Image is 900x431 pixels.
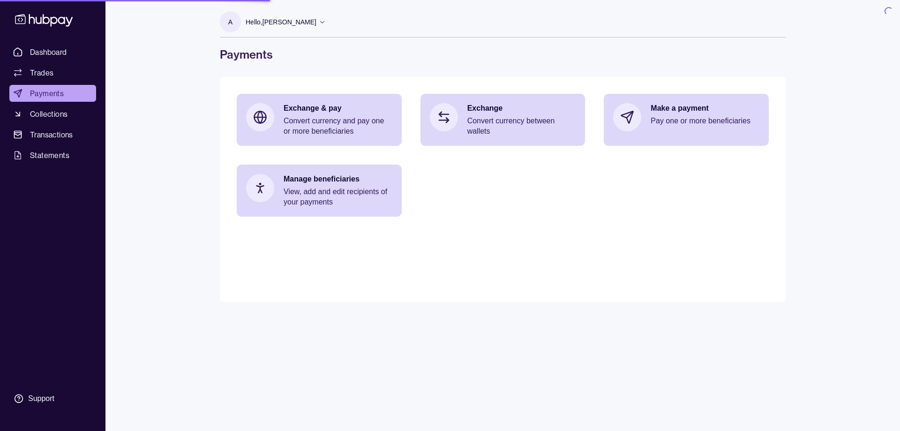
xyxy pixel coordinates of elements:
[284,187,392,207] p: View, add and edit recipients of your payments
[30,150,69,161] span: Statements
[9,389,96,408] a: Support
[284,116,392,136] p: Convert currency and pay one or more beneficiaries
[9,44,96,60] a: Dashboard
[467,116,576,136] p: Convert currency between wallets
[237,94,402,146] a: Exchange & payConvert currency and pay one or more beneficiaries
[467,103,576,113] p: Exchange
[284,174,392,184] p: Manage beneficiaries
[604,94,769,141] a: Make a paymentPay one or more beneficiaries
[30,108,67,120] span: Collections
[651,103,759,113] p: Make a payment
[9,64,96,81] a: Trades
[284,103,392,113] p: Exchange & pay
[246,17,316,27] p: Hello, [PERSON_NAME]
[30,129,73,140] span: Transactions
[30,88,64,99] span: Payments
[9,147,96,164] a: Statements
[9,106,96,122] a: Collections
[28,393,54,404] div: Support
[237,165,402,217] a: Manage beneficiariesView, add and edit recipients of your payments
[220,47,786,62] h1: Payments
[30,67,53,78] span: Trades
[30,46,67,58] span: Dashboard
[420,94,585,146] a: ExchangeConvert currency between wallets
[228,17,232,27] p: A
[9,85,96,102] a: Payments
[9,126,96,143] a: Transactions
[651,116,759,126] p: Pay one or more beneficiaries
